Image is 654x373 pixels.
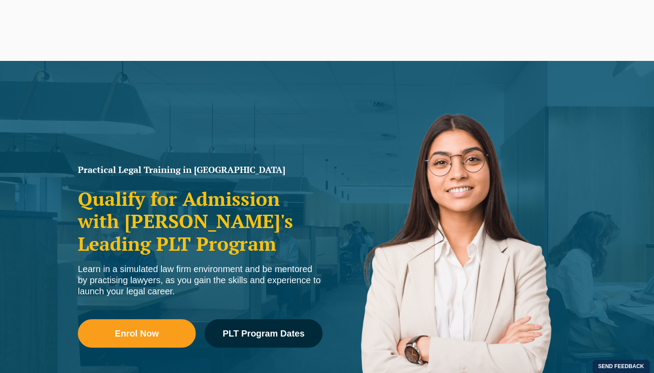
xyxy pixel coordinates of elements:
[78,165,323,174] h1: Practical Legal Training in [GEOGRAPHIC_DATA]
[78,319,196,348] a: Enrol Now
[222,329,304,338] span: PLT Program Dates
[115,329,159,338] span: Enrol Now
[78,188,323,255] h2: Qualify for Admission with [PERSON_NAME]'s Leading PLT Program
[78,264,323,297] div: Learn in a simulated law firm environment and be mentored by practising lawyers, as you gain the ...
[205,319,323,348] a: PLT Program Dates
